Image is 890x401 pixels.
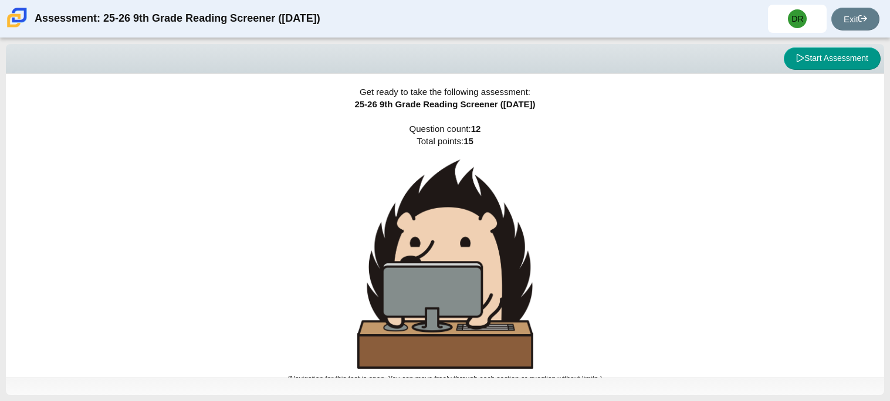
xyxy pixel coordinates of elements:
[784,47,881,70] button: Start Assessment
[5,22,29,32] a: Carmen School of Science & Technology
[471,124,481,134] b: 12
[287,124,602,383] span: Question count: Total points:
[35,5,320,33] div: Assessment: 25-26 9th Grade Reading Screener ([DATE])
[463,136,473,146] b: 15
[831,8,879,30] a: Exit
[354,99,535,109] span: 25-26 9th Grade Reading Screener ([DATE])
[360,87,530,97] span: Get ready to take the following assessment:
[791,15,803,23] span: DR
[5,5,29,30] img: Carmen School of Science & Technology
[287,375,602,383] small: (Navigation for this test is open. You can move freely through each section or question without l...
[357,159,533,369] img: hedgehog-behind-computer-large.png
